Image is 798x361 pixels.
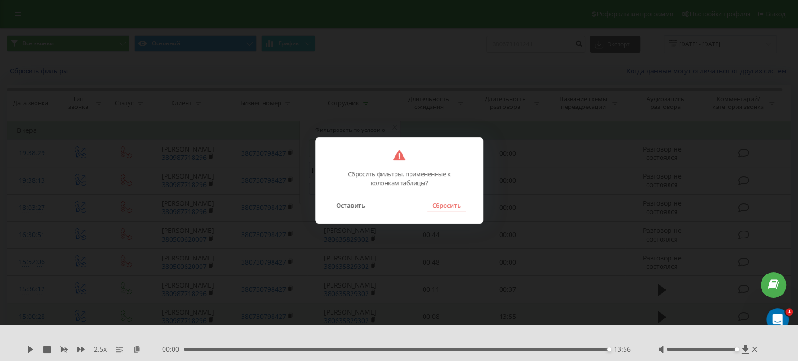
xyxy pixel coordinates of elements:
span: 00:00 [162,345,184,354]
div: Accessibility label [607,347,611,351]
button: Сбросить [427,199,465,211]
p: Сбросить фильтры, примененные к колонкам таблицы? [339,160,458,188]
span: 2.5 x [94,345,107,354]
button: Оставить [331,199,370,211]
div: Accessibility label [735,347,739,351]
iframe: Intercom live chat [766,308,789,331]
span: 1 [785,308,793,316]
span: 13:56 [614,345,631,354]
